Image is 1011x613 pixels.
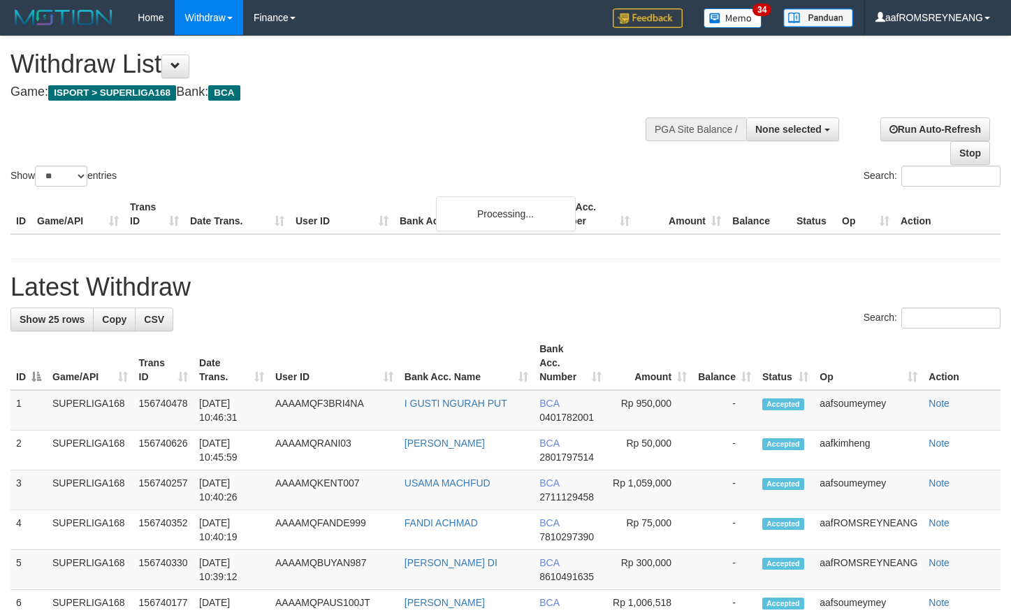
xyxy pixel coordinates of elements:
[929,517,950,528] a: Note
[144,314,164,325] span: CSV
[704,8,762,28] img: Button%20Memo.svg
[270,510,399,550] td: AAAAMQFANDE999
[607,510,692,550] td: Rp 75,000
[836,194,895,234] th: Op
[47,390,133,431] td: SUPERLIGA168
[48,85,176,101] span: ISPORT > SUPERLIGA168
[539,597,559,608] span: BCA
[814,336,923,390] th: Op: activate to sort column ascending
[270,336,399,390] th: User ID: activate to sort column ascending
[950,141,990,165] a: Stop
[133,336,194,390] th: Trans ID: activate to sort column ascending
[646,117,746,141] div: PGA Site Balance /
[133,510,194,550] td: 156740352
[539,412,594,423] span: Copy 0401782001 to clipboard
[762,438,804,450] span: Accepted
[10,431,47,470] td: 2
[194,336,270,390] th: Date Trans.: activate to sort column ascending
[814,470,923,510] td: aafsoumeymey
[290,194,394,234] th: User ID
[929,398,950,409] a: Note
[901,166,1001,187] input: Search:
[10,470,47,510] td: 3
[692,431,757,470] td: -
[184,194,290,234] th: Date Trans.
[270,550,399,590] td: AAAAMQBUYAN987
[10,273,1001,301] h1: Latest Withdraw
[613,8,683,28] img: Feedback.jpg
[539,491,594,503] span: Copy 2711129458 to clipboard
[93,308,136,331] a: Copy
[436,196,576,231] div: Processing...
[929,438,950,449] a: Note
[124,194,184,234] th: Trans ID
[783,8,853,27] img: panduan.png
[399,336,534,390] th: Bank Acc. Name: activate to sort column ascending
[405,597,485,608] a: [PERSON_NAME]
[762,478,804,490] span: Accepted
[539,571,594,582] span: Copy 8610491635 to clipboard
[692,550,757,590] td: -
[102,314,126,325] span: Copy
[133,470,194,510] td: 156740257
[194,390,270,431] td: [DATE] 10:46:31
[762,398,804,410] span: Accepted
[47,550,133,590] td: SUPERLIGA168
[10,510,47,550] td: 4
[135,308,173,331] a: CSV
[47,470,133,510] td: SUPERLIGA168
[635,194,727,234] th: Amount
[10,194,31,234] th: ID
[10,336,47,390] th: ID: activate to sort column descending
[539,531,594,542] span: Copy 7810297390 to clipboard
[35,166,87,187] select: Showentries
[539,438,559,449] span: BCA
[539,452,594,463] span: Copy 2801797514 to clipboard
[746,117,839,141] button: None selected
[10,308,94,331] a: Show 25 rows
[133,431,194,470] td: 156740626
[864,166,1001,187] label: Search:
[10,50,660,78] h1: Withdraw List
[607,550,692,590] td: Rp 300,000
[762,598,804,610] span: Accepted
[791,194,836,234] th: Status
[539,477,559,489] span: BCA
[539,517,559,528] span: BCA
[133,550,194,590] td: 156740330
[752,3,771,16] span: 34
[864,308,1001,329] label: Search:
[814,431,923,470] td: aafkimheng
[10,85,660,99] h4: Game: Bank:
[895,194,1001,234] th: Action
[539,557,559,568] span: BCA
[692,470,757,510] td: -
[544,194,635,234] th: Bank Acc. Number
[762,558,804,570] span: Accepted
[762,518,804,530] span: Accepted
[133,390,194,431] td: 156740478
[923,336,1001,390] th: Action
[47,510,133,550] td: SUPERLIGA168
[47,431,133,470] td: SUPERLIGA168
[10,166,117,187] label: Show entries
[607,470,692,510] td: Rp 1,059,000
[405,398,507,409] a: I GUSTI NGURAH PUT
[607,336,692,390] th: Amount: activate to sort column ascending
[929,557,950,568] a: Note
[814,510,923,550] td: aafROMSREYNEANG
[31,194,124,234] th: Game/API
[394,194,544,234] th: Bank Acc. Name
[692,510,757,550] td: -
[194,470,270,510] td: [DATE] 10:40:26
[692,336,757,390] th: Balance: activate to sort column ascending
[20,314,85,325] span: Show 25 rows
[47,336,133,390] th: Game/API: activate to sort column ascending
[10,550,47,590] td: 5
[607,431,692,470] td: Rp 50,000
[929,477,950,489] a: Note
[208,85,240,101] span: BCA
[607,390,692,431] td: Rp 950,000
[405,438,485,449] a: [PERSON_NAME]
[10,7,117,28] img: MOTION_logo.png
